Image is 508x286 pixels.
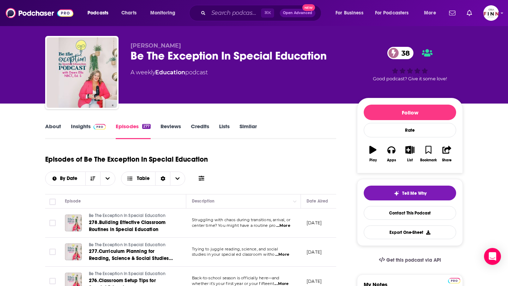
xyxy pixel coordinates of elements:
span: 38 [394,47,413,59]
span: studies in your special ed classroom witho [192,252,274,257]
span: Get this podcast via API [386,257,441,263]
a: Pro website [448,277,460,284]
img: tell me why sparkle [394,191,399,196]
span: 278.Building Effective Classroom Routines in Special Education [89,219,165,232]
button: List [401,141,419,167]
span: Toggle select row [49,220,56,226]
span: Toggle select row [49,278,56,284]
span: New [302,4,315,11]
a: Show notifications dropdown [446,7,458,19]
span: Table [137,176,150,181]
span: Be The Exception In Special Education [89,213,165,218]
button: open menu [100,172,115,185]
span: [PERSON_NAME] [131,42,181,49]
img: User Profile [483,5,499,21]
button: Bookmark [419,141,437,167]
button: Sort Direction [85,172,100,185]
img: Be The Exception In Special Education [47,37,117,108]
div: Share [442,158,452,162]
a: Reviews [161,123,181,139]
button: Follow [364,105,456,120]
span: Open Advanced [283,11,312,15]
span: ...More [275,252,289,257]
a: Show notifications dropdown [464,7,475,19]
a: Similar [240,123,257,139]
span: By Date [60,176,80,181]
p: [DATE] [307,278,322,284]
span: More [424,8,436,18]
div: Open Intercom Messenger [484,248,501,265]
a: Be The Exception In Special Education [89,213,174,219]
button: open menu [370,7,419,19]
a: Episodes277 [116,123,151,139]
a: InsightsPodchaser Pro [71,123,106,139]
span: For Podcasters [375,8,409,18]
a: 38 [387,47,413,59]
button: tell me why sparkleTell Me Why [364,186,456,200]
span: Podcasts [87,8,108,18]
span: Logged in as FINNMadison [483,5,499,21]
div: 277 [142,124,151,129]
span: Toggle select row [49,249,56,255]
span: Struggling with chaos during transitions, arrival, or [192,217,290,222]
span: Monitoring [150,8,175,18]
span: Be The Exception In Special Education [89,242,165,247]
div: List [407,158,413,162]
div: Rate [364,123,456,137]
div: Description [192,197,214,205]
div: Search podcasts, credits, & more... [196,5,328,21]
button: Apps [382,141,400,167]
img: Podchaser Pro [93,124,106,130]
span: Charts [121,8,137,18]
button: Export One-Sheet [364,225,456,239]
a: Contact This Podcast [364,206,456,220]
button: open menu [46,176,85,181]
div: Sort Direction [155,172,170,185]
div: A weekly podcast [131,68,208,77]
a: Be The Exception In Special Education [89,271,174,277]
div: Date Aired [307,197,328,205]
h1: Episodes of Be The Exception In Special Education [45,155,208,164]
div: 38Good podcast? Give it some love! [357,42,463,86]
button: open menu [83,7,117,19]
a: 278.Building Effective Classroom Routines in Special Education [89,219,174,233]
a: Credits [191,123,209,139]
span: Tell Me Why [402,191,427,196]
a: Be The Exception In Special Education [89,242,174,248]
p: [DATE] [307,220,322,226]
button: Choose View [121,172,186,186]
div: Apps [387,158,396,162]
a: Education [155,69,185,76]
a: About [45,123,61,139]
p: [DATE] [307,249,322,255]
button: Column Actions [291,197,299,206]
button: Share [438,141,456,167]
a: 277.Curriculum Planning for Reading, Science & Social Studies in Special Ed [89,248,174,262]
h2: Choose List sort [45,172,115,186]
div: Bookmark [420,158,437,162]
img: Podchaser Pro [448,278,460,284]
span: ⌘ K [261,8,274,18]
div: Play [369,158,377,162]
a: Charts [117,7,141,19]
span: Be The Exception In Special Education [89,271,165,276]
a: Lists [219,123,230,139]
button: Show profile menu [483,5,499,21]
input: Search podcasts, credits, & more... [208,7,261,19]
span: 277.Curriculum Planning for Reading, Science & Social Studies in Special Ed [89,248,173,268]
span: Back-to-school season is officially here—and [192,275,279,280]
button: open menu [419,7,445,19]
span: For Business [335,8,363,18]
button: Open AdvancedNew [280,9,315,17]
div: Episode [65,197,81,205]
a: Get this podcast via API [373,251,447,269]
span: Trying to juggle reading, science, and social [192,247,278,251]
button: open menu [331,7,372,19]
button: open menu [145,7,185,19]
span: center time? You might have a routine pro [192,223,276,228]
span: Good podcast? Give it some love! [373,76,447,81]
img: Podchaser - Follow, Share and Rate Podcasts [6,6,73,20]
